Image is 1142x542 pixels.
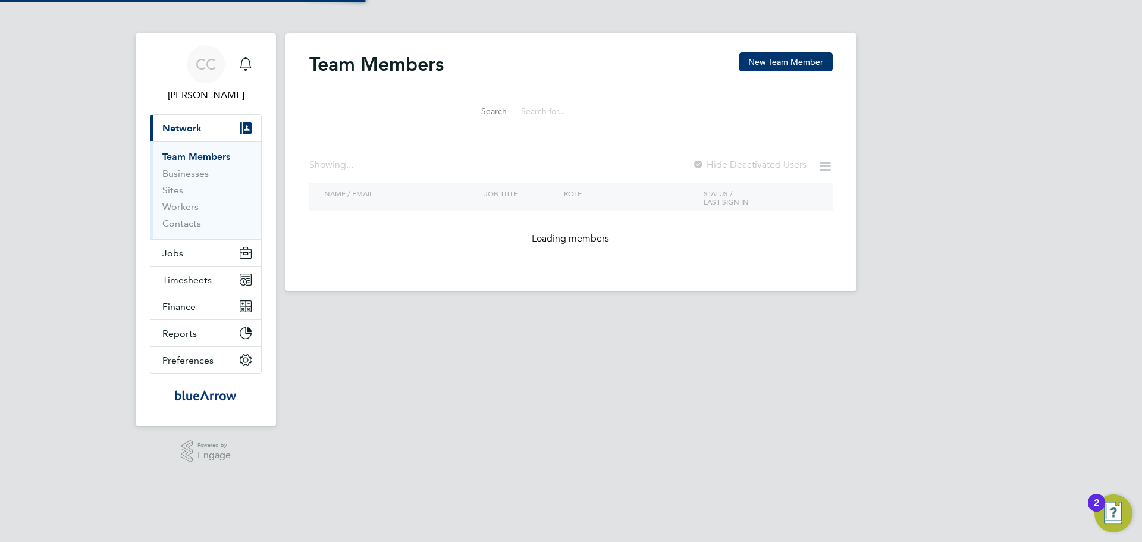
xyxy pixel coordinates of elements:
[162,151,230,162] a: Team Members
[150,240,261,266] button: Jobs
[196,57,216,72] span: CC
[346,159,353,171] span: ...
[197,440,231,450] span: Powered by
[197,450,231,460] span: Engage
[136,33,276,426] nav: Main navigation
[515,100,689,123] input: Search for...
[162,301,196,312] span: Finance
[1094,494,1132,532] button: Open Resource Center, 2 new notifications
[150,347,261,373] button: Preferences
[150,386,262,405] a: Go to home page
[150,115,261,141] button: Network
[175,386,237,405] img: bluearrow-logo-retina.png
[309,159,356,171] div: Showing
[162,218,201,229] a: Contacts
[162,328,197,339] span: Reports
[162,184,183,196] a: Sites
[150,320,261,346] button: Reports
[162,201,199,212] a: Workers
[309,52,444,76] h2: Team Members
[150,293,261,319] button: Finance
[162,355,214,366] span: Preferences
[150,267,261,293] button: Timesheets
[739,52,833,71] button: New Team Member
[162,274,212,286] span: Timesheets
[150,45,262,102] a: CC[PERSON_NAME]
[181,440,231,463] a: Powered byEngage
[150,88,262,102] span: Clare Cramond
[162,168,209,179] a: Businesses
[453,106,507,117] label: Search
[1094,503,1099,518] div: 2
[162,123,202,134] span: Network
[692,159,807,171] label: Hide Deactivated Users
[162,247,183,259] span: Jobs
[150,141,261,239] div: Network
